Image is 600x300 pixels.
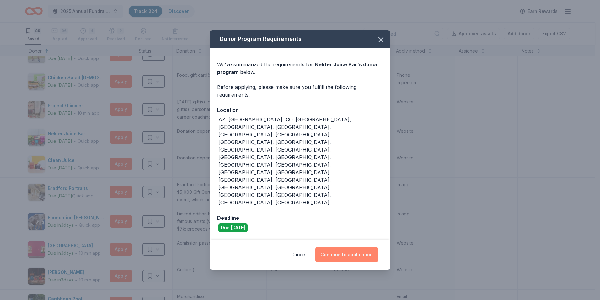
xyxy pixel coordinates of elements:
[217,61,383,76] div: We've summarized the requirements for below.
[217,214,383,222] div: Deadline
[217,106,383,114] div: Location
[218,116,383,206] div: AZ, [GEOGRAPHIC_DATA], CO, [GEOGRAPHIC_DATA], [GEOGRAPHIC_DATA], [GEOGRAPHIC_DATA], [GEOGRAPHIC_D...
[210,30,390,48] div: Donor Program Requirements
[217,83,383,98] div: Before applying, please make sure you fulfill the following requirements:
[315,247,378,262] button: Continue to application
[291,247,307,262] button: Cancel
[218,223,248,232] div: Due [DATE]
